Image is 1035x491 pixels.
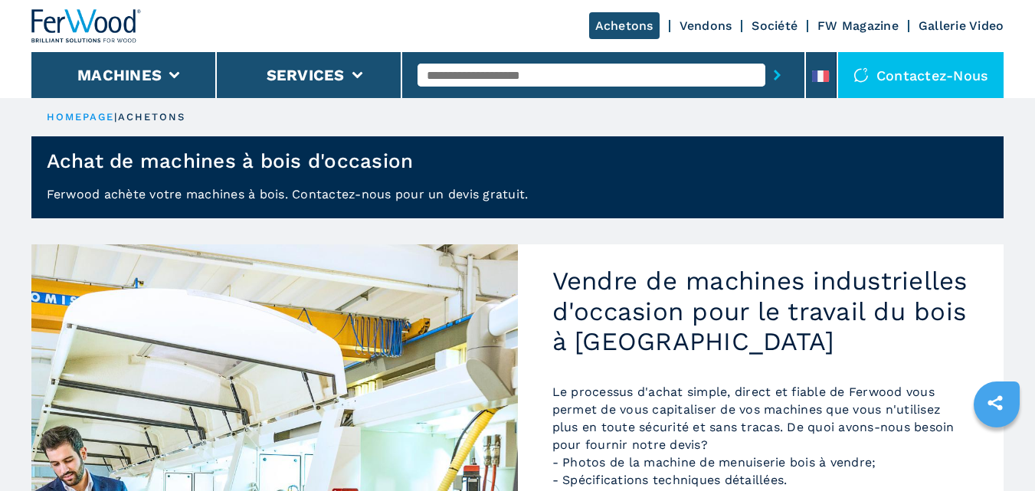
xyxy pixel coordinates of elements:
button: submit-button [765,57,789,93]
button: Services [267,66,345,84]
a: HOMEPAGE [47,111,115,123]
a: sharethis [976,384,1014,422]
a: Gallerie Video [919,18,1004,33]
img: Contactez-nous [853,67,869,83]
a: Société [752,18,798,33]
a: FW Magazine [817,18,899,33]
h2: Vendre de machines industrielles d'occasion pour le travail du bois à [GEOGRAPHIC_DATA] [552,266,970,357]
span: | [114,111,117,123]
p: Ferwood achète votre machines à bois. Contactez-nous pour un devis gratuit. [31,185,1004,218]
button: Machines [77,66,162,84]
h1: Achat de machines à bois d'occasion [47,149,414,173]
div: Contactez-nous [838,52,1004,98]
a: Vendons [680,18,732,33]
p: achetons [118,110,186,124]
iframe: Chat [970,422,1024,480]
img: Ferwood [31,9,142,43]
a: Achetons [589,12,660,39]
